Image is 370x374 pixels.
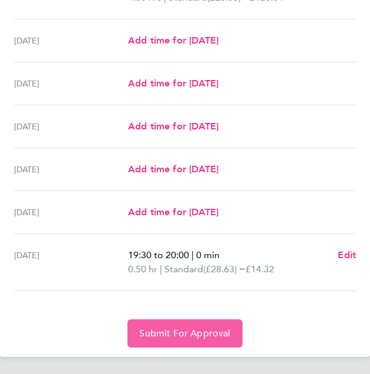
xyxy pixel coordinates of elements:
[14,248,128,276] div: [DATE]
[14,205,128,219] div: [DATE]
[128,76,218,91] a: Add time for [DATE]
[14,162,128,176] div: [DATE]
[128,263,157,275] span: 0.50 hr
[128,78,218,89] span: Add time for [DATE]
[128,34,218,48] a: Add time for [DATE]
[14,76,128,91] div: [DATE]
[128,35,218,46] span: Add time for [DATE]
[128,206,218,218] span: Add time for [DATE]
[164,262,203,276] span: Standard
[245,263,274,275] span: £14.32
[128,119,218,133] a: Add time for [DATE]
[128,163,218,175] span: Add time for [DATE]
[128,205,218,219] a: Add time for [DATE]
[338,249,356,261] span: Edit
[127,319,242,348] button: Submit For Approval
[160,263,162,275] span: |
[191,249,194,261] span: |
[139,328,230,339] span: Submit For Approval
[128,162,218,176] a: Add time for [DATE]
[128,121,218,132] span: Add time for [DATE]
[203,263,245,275] span: (£28.63) =
[14,34,128,48] div: [DATE]
[128,249,189,261] span: 19:30 to 20:00
[14,119,128,133] div: [DATE]
[338,248,356,262] a: Edit
[196,249,220,261] span: 0 min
